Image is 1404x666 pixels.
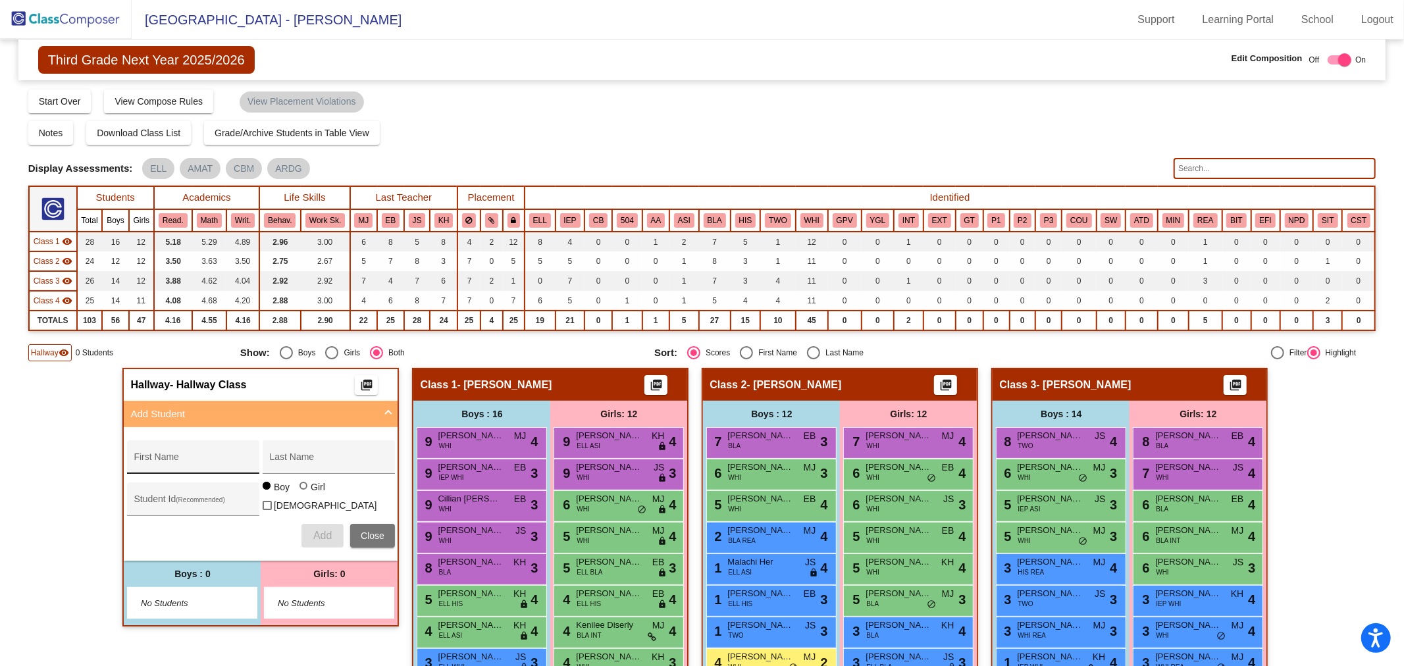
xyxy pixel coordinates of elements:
th: Erin Bennett [377,209,404,232]
td: 7 [350,271,377,291]
mat-panel-title: Add Student [130,407,375,422]
td: 16 [102,232,128,251]
td: 0 [1126,291,1158,311]
th: TWO OR MORE [760,209,796,232]
th: Parent is neutral to work with [1010,209,1036,232]
button: P1 [987,213,1004,228]
td: 0 [1010,232,1036,251]
td: 0 [1035,271,1062,291]
td: 4 [760,291,796,311]
td: 5 [525,251,556,271]
td: 0 [828,291,862,311]
td: 1 [894,232,923,251]
td: 5 [404,232,430,251]
span: Edit Composition [1232,52,1303,65]
td: 0 [1035,291,1062,311]
td: 0 [1222,251,1251,271]
td: 0 [1342,232,1375,251]
th: Girls [129,209,154,232]
td: 0 [894,251,923,271]
td: 0 [1189,291,1222,311]
td: 3.00 [301,291,350,311]
span: Start Over [39,96,81,107]
td: 11 [796,251,828,271]
button: AA [647,213,665,228]
td: 1 [642,232,669,251]
td: 0 [1097,291,1126,311]
span: Add [313,530,332,541]
td: 0 [956,232,983,251]
td: 0 [923,271,956,291]
td: 8 [430,232,457,251]
td: 0 [862,271,895,291]
td: 4 [350,291,377,311]
td: 0 [481,291,503,311]
td: 8 [404,251,430,271]
input: Search... [1174,158,1376,179]
td: 0 [1062,291,1096,311]
button: BIT [1226,213,1246,228]
td: 0 [1280,271,1314,291]
th: Keep with teacher [503,209,525,232]
button: 504 [617,213,638,228]
mat-icon: picture_as_pdf [648,378,664,397]
td: 0 [1251,232,1280,251]
button: TWO [765,213,791,228]
td: 0 [612,271,642,291]
button: JS [409,213,426,228]
td: 8 [377,232,404,251]
span: Notes [39,128,63,138]
th: SIT Process [1313,209,1342,232]
th: Life Skills [259,186,350,209]
th: Behavior Interventions [1222,209,1251,232]
td: 4.89 [226,232,259,251]
td: 0 [1035,251,1062,271]
td: Hidden teacher - HIRD [29,271,77,291]
span: Off [1309,54,1320,66]
button: CB [589,213,608,228]
td: 5 [731,232,760,251]
button: View Compose Rules [104,90,213,113]
td: 6 [350,232,377,251]
td: 12 [129,251,154,271]
td: 0 [1313,232,1342,251]
td: 1 [1189,232,1222,251]
td: 0 [923,232,956,251]
button: MJ [354,213,373,228]
td: 0 [862,232,895,251]
td: 0 [828,271,862,291]
th: Social Worker [1097,209,1126,232]
button: Writ. [231,213,255,228]
mat-icon: picture_as_pdf [1228,378,1243,397]
td: 0 [1222,271,1251,291]
td: 1 [1313,251,1342,271]
mat-icon: visibility [62,256,72,267]
a: Logout [1351,9,1404,30]
td: 5 [503,251,525,271]
td: 0 [1062,232,1096,251]
th: BLACK OR AFRICAN AMERICAN [699,209,731,232]
td: 0 [894,291,923,311]
td: 4.62 [192,271,226,291]
button: NPD [1285,213,1309,228]
td: 2 [481,271,503,291]
td: 1 [612,291,642,311]
td: 3 [1189,271,1222,291]
button: Notes [28,121,74,145]
a: Support [1128,9,1185,30]
th: Kaylynn Harrison [430,209,457,232]
td: 4.20 [226,291,259,311]
span: Download Class List [97,128,180,138]
td: Hidden teacher - GEERDES [29,251,77,271]
td: 6 [430,271,457,291]
td: 0 [585,251,612,271]
button: EXT [928,213,951,228]
td: 5.18 [154,232,192,251]
td: 3 [430,251,457,271]
mat-chip: ARDG [267,158,309,179]
td: 1 [894,271,923,291]
button: INT [898,213,919,228]
td: 7 [404,271,430,291]
th: Center Based [585,209,612,232]
td: 0 [585,232,612,251]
